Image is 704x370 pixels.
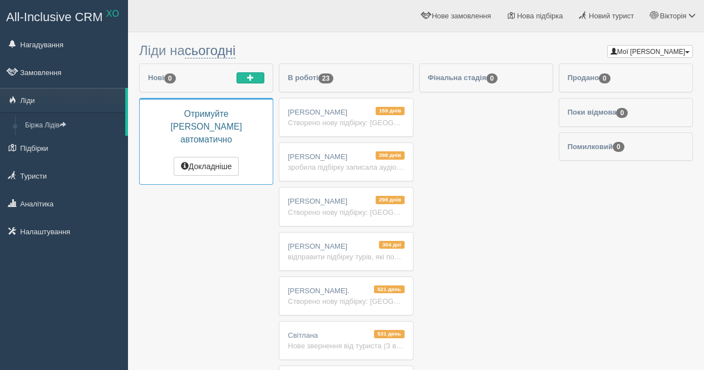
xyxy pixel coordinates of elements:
[589,12,634,20] span: Новий турист
[517,12,563,20] span: Нова підбірка
[288,197,347,205] span: [PERSON_NAME]
[1,1,127,31] a: All-Inclusive CRM XO
[568,108,628,116] span: Поки відмова
[374,330,404,338] span: 531 день
[288,207,404,218] div: Створено нову підбірку: [GEOGRAPHIC_DATA], 2+0
[288,341,404,351] div: Нове звернення від туриста (З вулиці) [DATE], Ср 03:20 EGY: [GEOGRAPHIC_DATA][PERSON_NAME] from [...
[288,287,349,295] span: [PERSON_NAME].
[288,331,318,339] span: Cвітлана
[432,12,491,20] span: Нове замовлення
[288,152,347,161] span: [PERSON_NAME]
[486,73,498,83] span: 0
[174,157,239,176] button: Докладніше
[288,296,404,307] div: Створено нову підбірку: [GEOGRAPHIC_DATA], 2+0
[164,73,176,83] span: 0
[288,242,347,250] span: [PERSON_NAME]
[139,43,693,58] h3: Ліди на
[288,108,347,116] span: [PERSON_NAME]
[616,108,628,118] span: 0
[607,45,693,58] button: Мої [PERSON_NAME]
[568,142,624,151] span: Помилковий
[568,73,611,82] span: Продано
[376,151,404,160] span: 298 днів
[6,10,103,24] span: All-Inclusive CRM
[106,9,119,18] sup: XO
[379,241,404,249] span: 304 дні
[185,43,236,58] a: сьогодні
[660,12,687,20] span: Вікторія
[376,196,404,204] span: 298 днів
[171,109,242,144] span: Отримуйте [PERSON_NAME] автоматично
[288,73,333,82] span: В роботі
[428,73,498,82] span: Фінальна стадія
[613,142,624,152] span: 0
[288,117,404,128] div: Створено нову підбірку: [GEOGRAPHIC_DATA], 2+0
[20,116,125,136] a: Біржа Лідів
[374,285,404,294] span: 521 день
[318,73,333,83] span: 23
[599,73,611,83] span: 0
[376,107,404,115] span: 159 днів
[288,162,404,172] div: зробила підбірку записала аудіо - чекаю чи продовжувати роботу
[288,251,404,262] div: відправити підбірку турів, які подобаються
[148,73,176,82] span: Нові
